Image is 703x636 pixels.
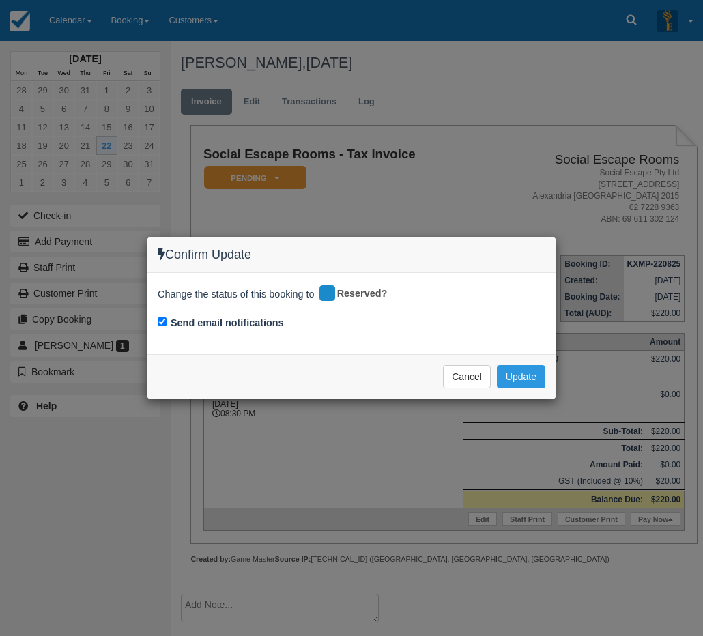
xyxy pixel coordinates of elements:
[317,283,397,305] div: Reserved?
[497,365,545,388] button: Update
[171,316,284,330] label: Send email notifications
[443,365,491,388] button: Cancel
[158,248,545,262] h4: Confirm Update
[158,287,315,305] span: Change the status of this booking to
